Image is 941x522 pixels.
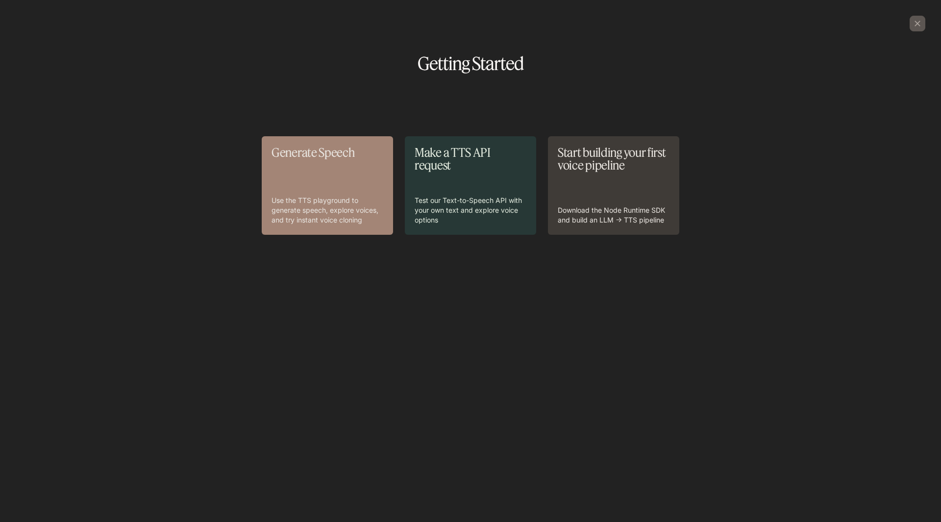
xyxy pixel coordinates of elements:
h1: Getting Started [16,55,925,73]
p: Use the TTS playground to generate speech, explore voices, and try instant voice cloning [272,196,383,225]
p: Start building your first voice pipeline [558,146,669,172]
p: Download the Node Runtime SDK and build an LLM → TTS pipeline [558,205,669,225]
p: Make a TTS API request [415,146,526,172]
p: Test our Text-to-Speech API with your own text and explore voice options [415,196,526,225]
a: Make a TTS API requestTest our Text-to-Speech API with your own text and explore voice options [405,136,536,235]
a: Start building your first voice pipelineDownload the Node Runtime SDK and build an LLM → TTS pipe... [548,136,679,235]
p: Generate Speech [272,146,383,159]
a: Generate SpeechUse the TTS playground to generate speech, explore voices, and try instant voice c... [262,136,393,235]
